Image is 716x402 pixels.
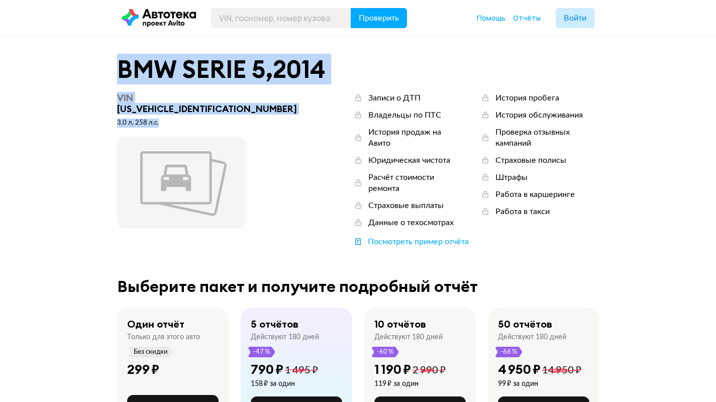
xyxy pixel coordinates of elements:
div: 119 ₽ за один [374,379,446,388]
div: 99 ₽ за один [498,379,581,388]
div: История продаж на Авито [368,127,460,149]
div: 5 отчётов [251,318,298,331]
span: Проверить [359,14,399,22]
div: 158 ₽ за один [251,379,318,388]
div: 4 950 ₽ [498,361,541,377]
button: Войти [556,8,594,28]
div: Действуют 180 дней [374,333,443,342]
div: Расчёт стоимости ремонта [368,172,460,194]
span: Войти [564,14,586,22]
div: BMW SERIE 5 , 2014 [117,56,599,82]
div: Страховые полисы [495,155,566,166]
div: Данные о техосмотрах [368,217,454,228]
div: История обслуживания [495,110,583,121]
div: Действуют 180 дней [498,333,566,342]
div: Юридическая чистота [368,155,450,166]
span: -66 % [500,347,518,357]
div: 3.0 л, 258 л.c. [117,119,303,128]
div: 50 отчётов [498,318,552,331]
div: Выберите пакет и получите подробный отчёт [117,277,599,295]
div: Работа в каршеринге [495,189,575,200]
span: -60 % [376,347,394,357]
div: Записи о ДТП [368,92,421,104]
input: VIN, госномер, номер кузова [211,8,351,28]
div: Действуют 180 дней [251,333,319,342]
div: 10 отчётов [374,318,426,331]
div: Работа в такси [495,206,550,217]
a: Помощь [477,13,505,23]
div: 1 190 ₽ [374,361,411,377]
span: 1 495 ₽ [285,365,318,375]
span: 2 990 ₽ [413,365,446,375]
div: Страховые выплаты [368,200,444,211]
span: VIN [117,92,133,104]
div: История пробега [495,92,559,104]
div: Посмотреть пример отчёта [368,236,469,247]
span: 14 950 ₽ [542,365,581,375]
div: Владельцы по ПТС [368,110,441,121]
div: 299 ₽ [127,361,159,377]
div: Один отчёт [127,318,184,331]
div: Только для этого авто [127,333,200,342]
div: Проверка отзывных кампаний [495,127,599,149]
div: 790 ₽ [251,361,283,377]
span: Без скидки [133,347,168,357]
div: [US_VEHICLE_IDENTIFICATION_NUMBER] [117,92,303,115]
a: Посмотреть пример отчёта [353,236,469,247]
span: -47 % [253,347,271,357]
button: Проверить [351,8,407,28]
a: Отчёты [513,13,541,23]
div: Штрафы [495,172,528,183]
